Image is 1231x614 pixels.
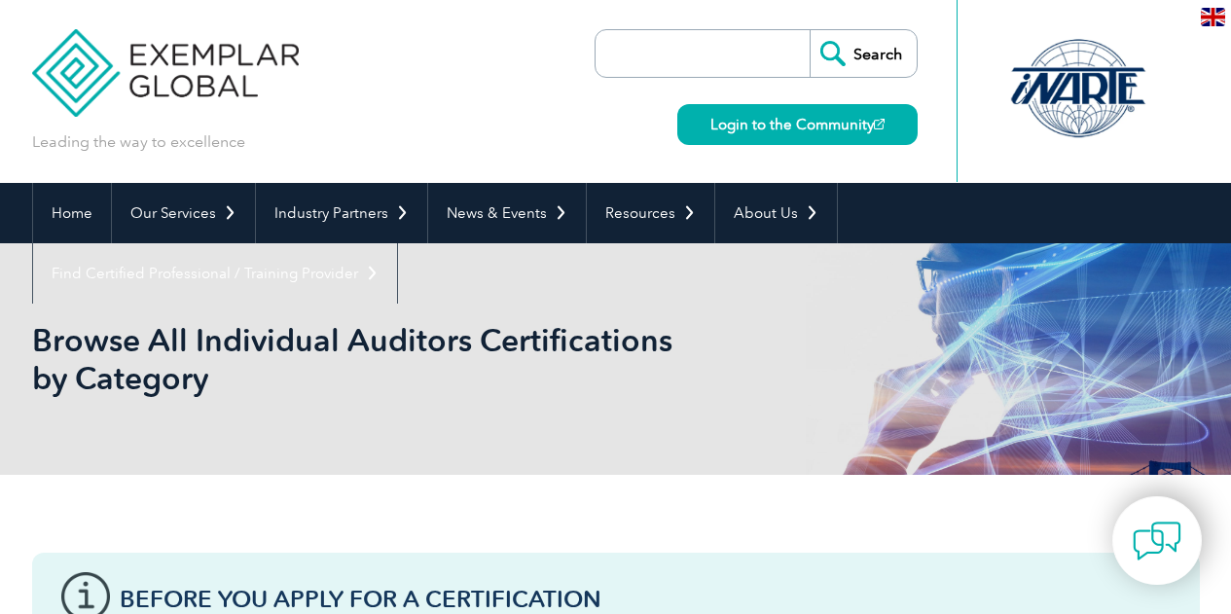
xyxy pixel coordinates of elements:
img: contact-chat.png [1133,517,1181,565]
h1: Browse All Individual Auditors Certifications by Category [32,321,779,397]
a: Industry Partners [256,183,427,243]
a: Resources [587,183,714,243]
a: Login to the Community [677,104,918,145]
a: Home [33,183,111,243]
h3: Before You Apply For a Certification [120,587,1171,611]
p: Leading the way to excellence [32,131,245,153]
a: News & Events [428,183,586,243]
input: Search [810,30,917,77]
img: en [1201,8,1225,26]
a: Find Certified Professional / Training Provider [33,243,397,304]
a: Our Services [112,183,255,243]
a: About Us [715,183,837,243]
img: open_square.png [874,119,885,129]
